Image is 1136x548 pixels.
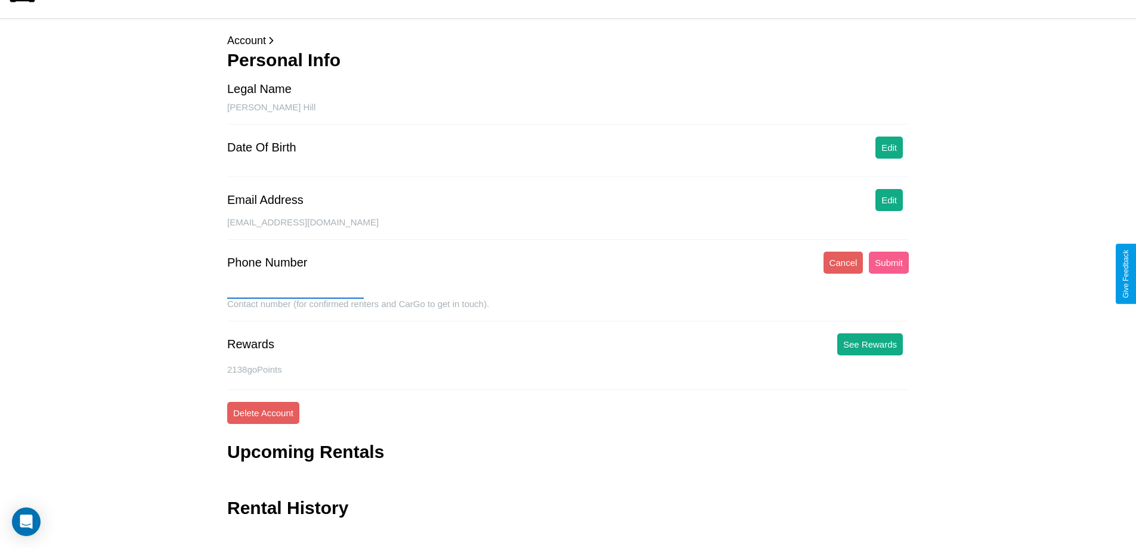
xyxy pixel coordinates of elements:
div: [EMAIL_ADDRESS][DOMAIN_NAME] [227,217,909,240]
div: Contact number (for confirmed renters and CarGo to get in touch). [227,299,909,321]
button: Submit [869,252,909,274]
button: Edit [875,189,903,211]
h3: Personal Info [227,50,909,70]
div: Phone Number [227,256,308,270]
div: [PERSON_NAME] Hill [227,102,909,125]
div: Open Intercom Messenger [12,507,41,536]
p: 2138 goPoints [227,361,909,377]
h3: Rental History [227,498,348,518]
h3: Upcoming Rentals [227,442,384,462]
div: Email Address [227,193,304,207]
button: Delete Account [227,402,299,424]
div: Rewards [227,338,274,351]
div: Give Feedback [1122,250,1130,298]
div: Legal Name [227,82,292,96]
div: Date Of Birth [227,141,296,154]
button: See Rewards [837,333,903,355]
p: Account [227,31,909,50]
button: Cancel [824,252,863,274]
button: Edit [875,137,903,159]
